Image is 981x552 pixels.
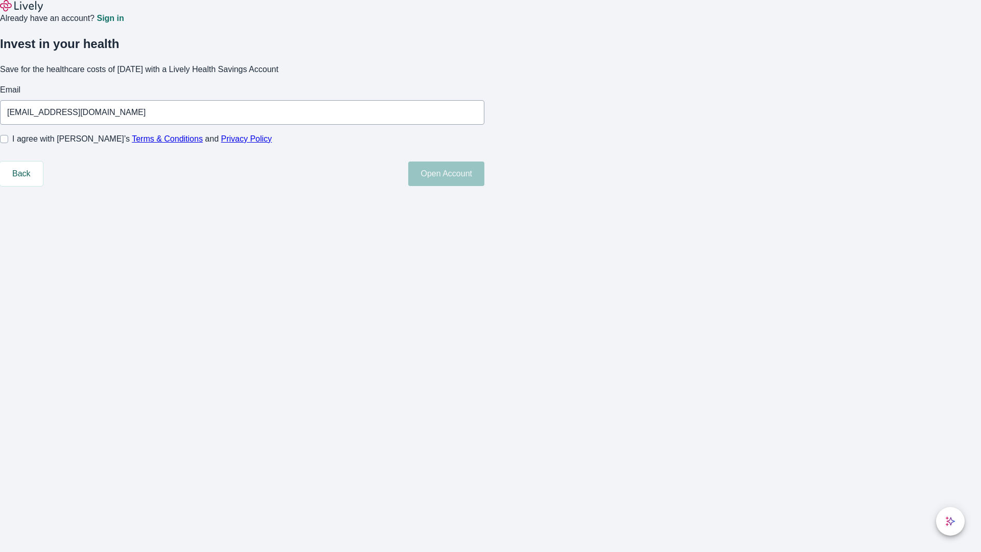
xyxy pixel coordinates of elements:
span: I agree with [PERSON_NAME]’s and [12,133,272,145]
a: Terms & Conditions [132,134,203,143]
a: Privacy Policy [221,134,272,143]
button: chat [936,507,965,536]
a: Sign in [97,14,124,22]
svg: Lively AI Assistant [945,516,955,526]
